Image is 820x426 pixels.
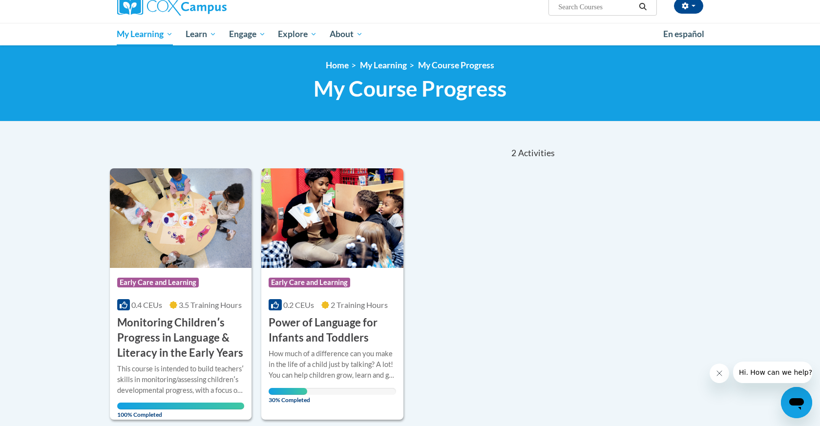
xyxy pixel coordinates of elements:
iframe: Message from company [733,362,812,383]
span: Explore [278,28,317,40]
span: 2 [511,148,516,159]
img: Course Logo [261,168,403,268]
div: Your progress [269,388,307,395]
span: En español [663,29,704,39]
span: Activities [518,148,555,159]
a: My Learning [360,60,407,70]
a: Course LogoEarly Care and Learning0.2 CEUs2 Training Hours Power of Language for Infants and Todd... [261,168,403,420]
span: Engage [229,28,266,40]
span: 3.5 Training Hours [179,300,242,309]
a: En español [657,24,711,44]
span: My Learning [117,28,173,40]
iframe: Close message [710,364,729,383]
a: Engage [223,23,272,45]
a: Learn [179,23,223,45]
iframe: Button to launch messaging window [781,387,812,418]
h3: Monitoring Childrenʹs Progress in Language & Literacy in the Early Years [117,315,245,360]
img: Course Logo [110,168,252,268]
a: My Course Progress [418,60,494,70]
h3: Power of Language for Infants and Toddlers [269,315,396,345]
input: Search Courses [557,1,635,13]
span: 100% Completed [117,403,245,418]
div: Main menu [103,23,718,45]
a: Explore [272,23,323,45]
div: How much of a difference can you make in the life of a child just by talking? A lot! You can help... [269,348,396,381]
div: This course is intended to build teachersʹ skills in monitoring/assessing childrenʹs developmenta... [117,364,245,396]
span: Early Care and Learning [117,278,199,287]
a: Home [326,60,349,70]
a: My Learning [111,23,180,45]
button: Search [635,1,650,13]
span: 2 Training Hours [331,300,388,309]
span: 30% Completed [269,388,307,404]
a: Course LogoEarly Care and Learning0.4 CEUs3.5 Training Hours Monitoring Childrenʹs Progress in La... [110,168,252,420]
div: Your progress [117,403,245,409]
span: Learn [186,28,216,40]
a: About [323,23,369,45]
span: 0.2 CEUs [283,300,314,309]
span: 0.4 CEUs [131,300,162,309]
span: Early Care and Learning [269,278,350,287]
span: About [330,28,363,40]
span: My Course Progress [314,76,506,101]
